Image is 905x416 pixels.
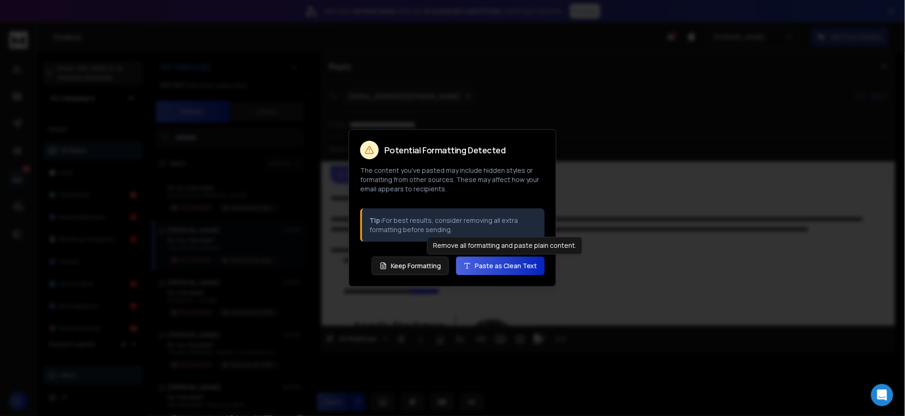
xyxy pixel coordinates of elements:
strong: Tip: [370,216,382,225]
h2: Potential Formatting Detected [384,146,506,154]
p: The content you've pasted may include hidden styles or formatting from other sources. These may a... [360,166,545,194]
div: Remove all formatting and paste plain content. [427,237,582,254]
button: Paste as Clean Text [456,257,545,275]
div: Open Intercom Messenger [871,384,893,406]
p: For best results, consider removing all extra formatting before sending. [370,216,537,234]
button: Keep Formatting [372,257,449,275]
